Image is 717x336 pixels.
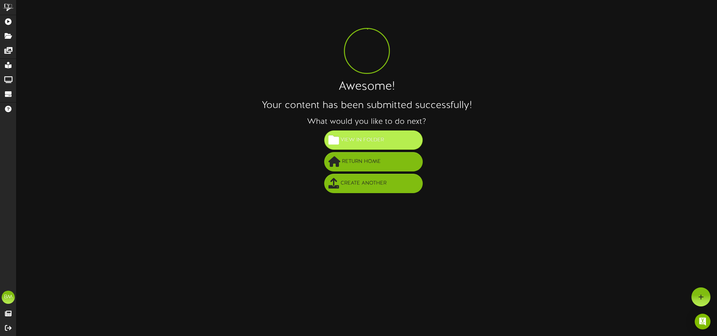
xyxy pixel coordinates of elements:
h1: Awesome! [16,80,717,94]
span: View in Folder [339,135,386,146]
button: Create Another [324,174,423,193]
div: BM [2,291,15,304]
button: Return Home [324,152,423,171]
h3: What would you like to do next? [16,118,717,126]
button: View in Folder [324,130,423,150]
span: Return Home [340,156,382,167]
span: Create Another [339,178,388,189]
h2: Your content has been submitted successfully! [16,100,717,111]
div: Open Intercom Messenger [695,314,710,329]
